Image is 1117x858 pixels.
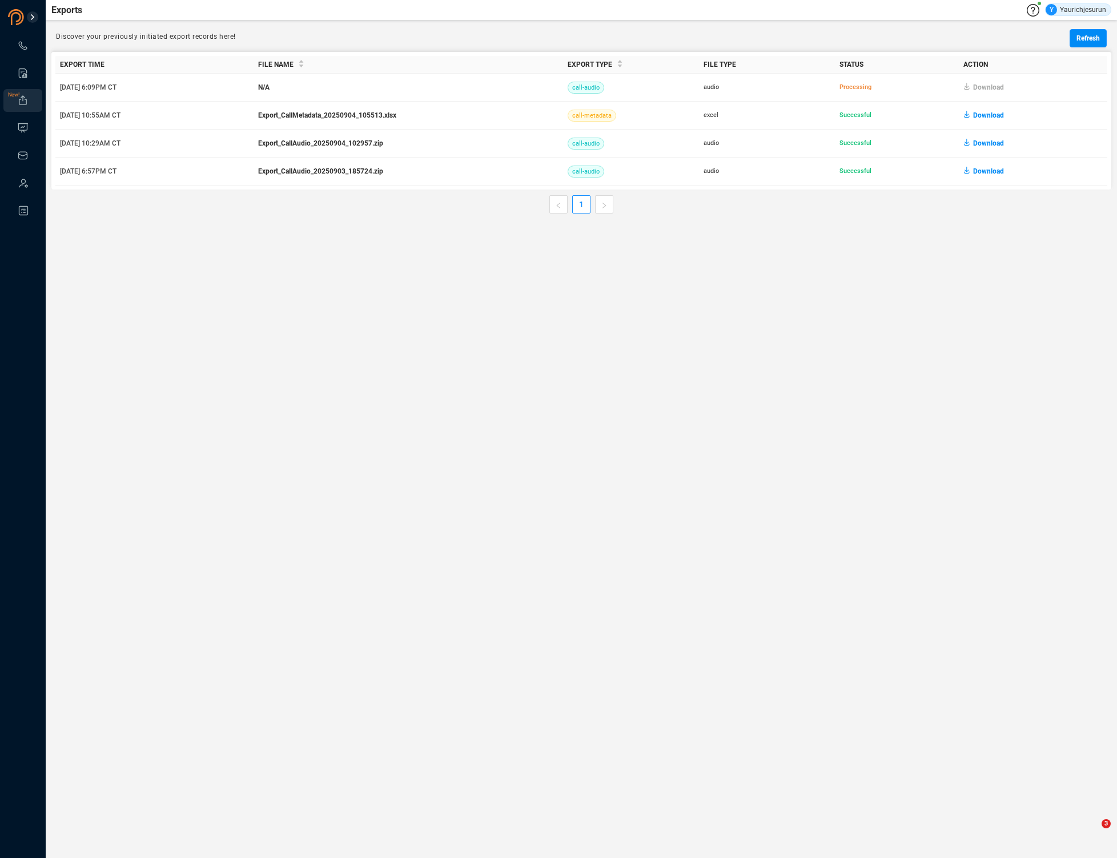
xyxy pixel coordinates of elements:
[568,110,616,122] span: call-metadata
[568,82,604,94] span: call-audio
[60,83,116,91] span: [DATE] 6:09PM CT
[964,162,1004,180] button: Download
[298,58,304,65] span: caret-up
[1050,4,1054,15] span: Y
[3,34,42,57] li: Interactions
[1102,819,1111,828] span: 3
[839,139,871,147] span: Successful
[973,162,1004,180] span: Download
[549,195,568,214] li: Previous Page
[8,83,19,106] span: New!
[3,116,42,139] li: Visuals
[1078,819,1106,847] iframe: Intercom live chat
[617,63,623,69] span: caret-down
[964,106,1004,124] button: Download
[254,130,563,158] td: Export_CallAudio_20250904_102957.zip
[959,56,1107,74] th: Action
[835,56,959,74] th: Status
[254,74,563,102] td: N/A
[56,33,236,41] span: Discover your previously initiated export records here!
[55,56,254,74] th: Export Time
[839,83,871,91] span: Processing
[254,102,563,130] td: Export_CallMetadata_20250904_105513.xlsx
[617,58,623,65] span: caret-up
[568,61,612,69] span: Export Type
[973,134,1004,152] span: Download
[60,139,120,147] span: [DATE] 10:29AM CT
[839,167,871,175] span: Successful
[595,195,613,214] li: Next Page
[258,61,294,69] span: File Name
[254,158,563,186] td: Export_CallAudio_20250903_185724.zip
[1076,29,1100,47] span: Refresh
[1070,29,1107,47] button: Refresh
[595,195,613,214] button: right
[1046,4,1106,15] div: Yaurichjesurun
[3,89,42,112] li: Exports
[51,3,82,17] span: Exports
[298,63,304,69] span: caret-down
[60,167,116,175] span: [DATE] 6:57PM CT
[699,56,835,74] th: File Type
[3,144,42,167] li: Inbox
[964,134,1004,152] button: Download
[699,102,835,130] td: excel
[973,106,1004,124] span: Download
[568,138,604,150] span: call-audio
[573,196,590,213] a: 1
[568,166,604,178] span: call-audio
[60,111,120,119] span: [DATE] 10:55AM CT
[555,202,562,209] span: left
[699,158,835,186] td: audio
[572,195,590,214] li: 1
[8,9,71,25] img: prodigal-logo
[549,195,568,214] button: left
[17,95,29,106] a: New!
[3,62,42,84] li: Smart Reports
[699,74,835,102] td: audio
[601,202,608,209] span: right
[839,111,871,119] span: Successful
[699,130,835,158] td: audio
